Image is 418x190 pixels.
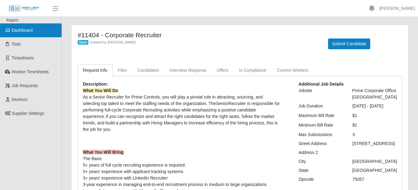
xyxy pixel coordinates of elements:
[348,103,402,109] div: [DATE] - [DATE]
[272,64,314,76] a: Current Workers
[348,112,402,119] div: $1
[83,88,118,93] strong: What You Will Do
[12,69,49,74] span: Worker Timesheets
[294,167,347,174] div: State
[294,112,348,119] div: Maximum Bill Rate
[348,131,402,138] div: 3
[12,28,33,33] span: Dashboard
[298,82,344,87] b: Additional Job Details
[12,97,28,102] span: Workers
[347,167,402,174] div: [GEOGRAPHIC_DATA]
[12,83,38,88] span: Job Requests
[9,5,39,12] img: SLM Logo
[347,87,402,100] div: Prime Corporate Office [GEOGRAPHIC_DATA]
[78,40,88,45] span: Open
[294,140,348,147] div: Street Address
[234,64,272,76] a: In Compliance
[12,111,44,116] span: Supplier Settings
[78,64,112,76] a: Request Info
[348,140,402,147] div: [STREET_ADDRESS]
[294,176,348,183] div: Zipcode
[6,18,18,22] span: Aspen
[90,40,136,44] span: Created by [PERSON_NAME]
[294,103,348,109] div: Job Duration
[12,55,34,60] span: Timesheets
[348,176,402,183] div: 75057
[328,38,370,49] button: Submit Candidate
[294,122,348,128] div: Minimum Bill Rate
[347,158,402,165] div: [GEOGRAPHIC_DATA]
[112,64,132,76] a: Files
[379,5,415,12] a: [PERSON_NAME]
[294,158,347,165] div: City
[83,150,124,155] strong: What You Will Bring
[294,131,348,138] div: Max Submissions
[164,64,212,76] a: Interview Requests
[348,122,402,128] div: $1
[78,31,319,39] h4: #11404 - Corporate Recruiter
[212,64,234,76] a: Offers
[294,149,348,156] div: Address 2
[132,64,164,76] a: Candidates
[83,82,108,87] b: Description:
[83,88,280,132] span: As a Senior Recruiter for Prime Controls, you will play a pivotal role in attracting, sourcing, a...
[12,42,21,46] span: Todo
[294,87,347,100] div: Jobsite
